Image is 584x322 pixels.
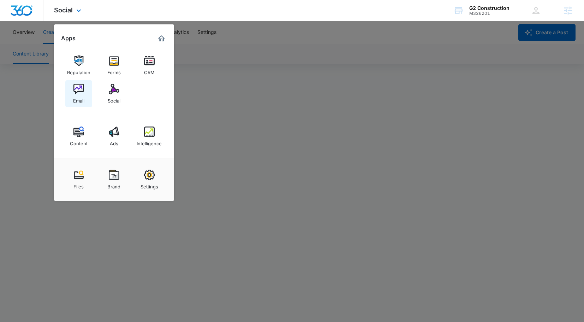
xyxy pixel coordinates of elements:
a: Brand [101,166,127,193]
a: Files [65,166,92,193]
div: Forms [107,66,121,75]
div: account name [469,5,509,11]
a: Settings [136,166,163,193]
a: Email [65,80,92,107]
a: Forms [101,52,127,79]
div: Email [73,94,84,104]
a: Ads [101,123,127,150]
div: Reputation [67,66,90,75]
div: account id [469,11,509,16]
a: Content [65,123,92,150]
span: Social [54,6,73,14]
a: Marketing 360® Dashboard [156,33,167,44]
div: Ads [110,137,118,146]
div: CRM [144,66,155,75]
div: Settings [141,180,158,189]
div: Content [70,137,88,146]
div: Intelligence [137,137,162,146]
a: Intelligence [136,123,163,150]
a: Social [101,80,127,107]
a: CRM [136,52,163,79]
div: Social [108,94,120,104]
a: Reputation [65,52,92,79]
div: Files [73,180,84,189]
h2: Apps [61,35,76,42]
div: Brand [107,180,120,189]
